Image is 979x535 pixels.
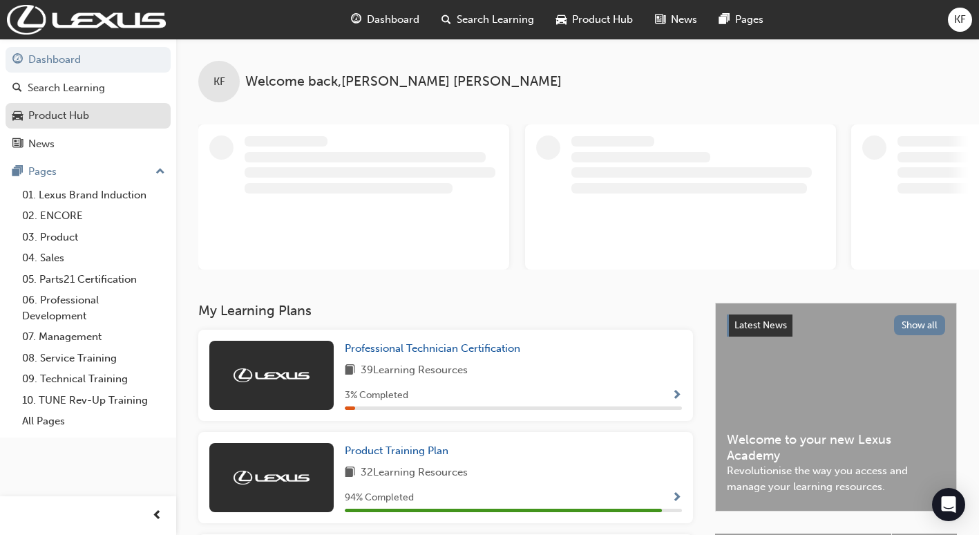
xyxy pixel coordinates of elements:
[345,362,355,379] span: book-icon
[6,159,171,185] button: Pages
[727,463,945,494] span: Revolutionise the way you access and manage your learning resources.
[655,11,665,28] span: news-icon
[441,11,451,28] span: search-icon
[28,136,55,152] div: News
[727,432,945,463] span: Welcome to your new Lexus Academy
[345,342,520,355] span: Professional Technician Certification
[345,444,448,457] span: Product Training Plan
[932,488,965,521] div: Open Intercom Messenger
[17,205,171,227] a: 02. ENCORE
[556,11,567,28] span: car-icon
[6,44,171,159] button: DashboardSearch LearningProduct HubNews
[17,227,171,248] a: 03. Product
[28,108,89,124] div: Product Hub
[7,5,166,35] img: Trak
[457,12,534,28] span: Search Learning
[430,6,545,34] a: search-iconSearch Learning
[727,315,945,337] a: Latest NewsShow all
[17,269,171,290] a: 05. Parts21 Certification
[345,388,408,404] span: 3 % Completed
[28,164,57,180] div: Pages
[340,6,430,34] a: guage-iconDashboard
[345,490,414,506] span: 94 % Completed
[155,163,165,181] span: up-icon
[345,443,454,459] a: Product Training Plan
[345,464,355,482] span: book-icon
[361,362,468,379] span: 39 Learning Resources
[245,74,562,90] span: Welcome back , [PERSON_NAME] [PERSON_NAME]
[17,411,171,432] a: All Pages
[644,6,708,34] a: news-iconNews
[28,80,105,96] div: Search Learning
[671,12,697,28] span: News
[17,348,171,369] a: 08. Service Training
[735,12,763,28] span: Pages
[17,390,171,411] a: 10. TUNE Rev-Up Training
[361,464,468,482] span: 32 Learning Resources
[572,12,633,28] span: Product Hub
[17,290,171,326] a: 06. Professional Development
[894,315,946,335] button: Show all
[6,103,171,129] a: Product Hub
[672,492,682,505] span: Show Progress
[948,8,972,32] button: KF
[12,82,22,95] span: search-icon
[234,471,310,485] img: Trak
[708,6,774,34] a: pages-iconPages
[954,12,966,28] span: KF
[17,326,171,348] a: 07. Management
[213,74,225,90] span: KF
[672,489,682,507] button: Show Progress
[17,368,171,390] a: 09. Technical Training
[152,507,162,525] span: prev-icon
[12,166,23,178] span: pages-icon
[6,75,171,101] a: Search Learning
[6,131,171,157] a: News
[351,11,361,28] span: guage-icon
[12,54,23,66] span: guage-icon
[12,110,23,122] span: car-icon
[198,303,693,319] h3: My Learning Plans
[234,368,310,382] img: Trak
[672,387,682,404] button: Show Progress
[6,47,171,73] a: Dashboard
[12,138,23,151] span: news-icon
[545,6,644,34] a: car-iconProduct Hub
[734,319,787,331] span: Latest News
[17,247,171,269] a: 04. Sales
[672,390,682,402] span: Show Progress
[719,11,730,28] span: pages-icon
[345,341,526,357] a: Professional Technician Certification
[17,185,171,206] a: 01. Lexus Brand Induction
[367,12,419,28] span: Dashboard
[715,303,957,511] a: Latest NewsShow allWelcome to your new Lexus AcademyRevolutionise the way you access and manage y...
